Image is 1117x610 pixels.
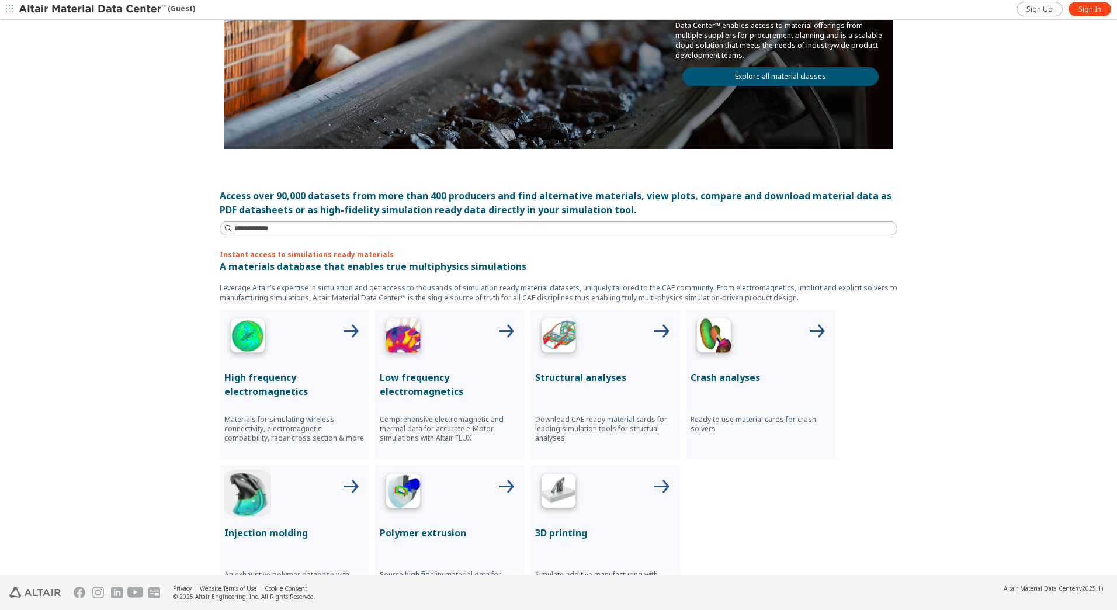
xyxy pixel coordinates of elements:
button: Structural Analyses IconStructural analysesDownload CAE ready material cards for leading simulati... [530,310,680,459]
img: Structural Analyses Icon [535,314,582,361]
p: Materials for simulating wireless connectivity, electromagnetic compatibility, radar cross sectio... [224,415,365,443]
div: © 2025 Altair Engineering, Inc. All Rights Reserved. [173,592,315,601]
button: Low Frequency IconLow frequency electromagneticsComprehensive electromagnetic and thermal data fo... [375,310,525,459]
p: Polymer extrusion [380,526,520,540]
img: Altair Engineering [9,587,61,598]
p: 3D printing [535,526,675,540]
p: A materials database that enables true multiphysics simulations [220,259,897,273]
p: Download CAE ready material cards for leading simulation tools for structual analyses [535,415,675,443]
p: Crash analyses [691,370,831,384]
img: Low Frequency Icon [380,314,426,361]
p: Simulate additive manufacturing with accurate data for commercially available materials [535,570,675,598]
a: Explore all material classes [682,67,879,86]
div: (Guest) [19,4,195,15]
p: Leverage Altair’s expertise in simulation and get access to thousands of simulation ready materia... [220,283,897,303]
p: Structural analyses [535,370,675,384]
button: High Frequency IconHigh frequency electromagneticsMaterials for simulating wireless connectivity,... [220,310,369,459]
span: Sign In [1078,5,1101,14]
p: High frequency electromagnetics [224,370,365,398]
div: (v2025.1) [1004,584,1103,592]
img: Altair Material Data Center [19,4,168,15]
p: Low frequency electromagnetics [380,370,520,398]
img: Polymer Extrusion Icon [380,470,426,517]
a: Privacy [173,584,192,592]
span: Sign Up [1026,5,1053,14]
a: Sign Up [1017,2,1063,16]
img: Injection Molding Icon [224,470,271,517]
span: Altair Material Data Center [1004,584,1077,592]
a: Cookie Consent [265,584,307,592]
a: Sign In [1069,2,1111,16]
img: 3D Printing Icon [535,470,582,517]
p: Ready to use material cards for crash solvers [691,415,831,434]
p: Instant access to simulations ready materials [220,249,897,259]
div: Access over 90,000 datasets from more than 400 producers and find alternative materials, view plo... [220,189,897,217]
p: Injection molding [224,526,365,540]
img: High Frequency Icon [224,314,271,361]
p: Comprehensive electromagnetic and thermal data for accurate e-Motor simulations with Altair FLUX [380,415,520,443]
p: Source high fidelity material data for simulating polymer extrusion process [380,570,520,589]
button: Crash Analyses IconCrash analysesReady to use material cards for crash solvers [686,310,835,459]
img: Crash Analyses Icon [691,314,737,361]
a: Website Terms of Use [200,584,256,592]
p: An exhaustive polymer database with simulation ready data for injection molding from leading mate... [224,570,365,598]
